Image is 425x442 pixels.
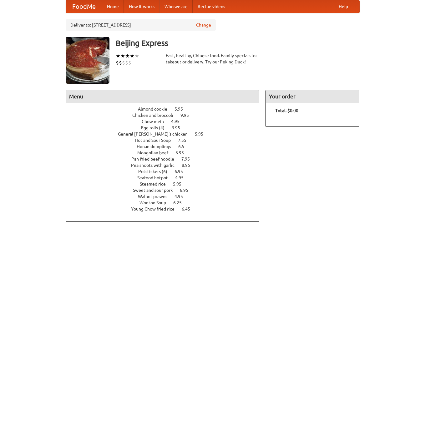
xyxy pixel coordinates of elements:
a: Pan-fried beef noodle 7.95 [131,156,201,161]
span: 6.95 [175,150,190,155]
a: Wonton Soup 6.25 [139,200,193,205]
span: 6.95 [180,188,195,193]
li: $ [125,59,128,66]
a: Hot and Sour Soup 7.55 [135,138,198,143]
li: ★ [116,52,120,59]
a: Chicken and broccoli 9.95 [132,113,200,118]
span: 3.95 [172,125,186,130]
li: $ [119,59,122,66]
a: General [PERSON_NAME]'s chicken 5.95 [118,132,215,137]
span: Pea shoots with garlic [131,163,181,168]
span: 5.95 [175,107,189,112]
a: Sweet and sour pork 6.95 [133,188,200,193]
div: Fast, healthy, Chinese food. Family specials for takeout or delivery. Try our Peking Duck! [166,52,260,65]
span: 4.95 [171,119,186,124]
span: Sweet and sour pork [133,188,179,193]
span: Hot and Sour Soup [135,138,177,143]
a: Change [196,22,211,28]
a: Mongolian beef 6.95 [137,150,195,155]
h4: Your order [266,90,359,103]
a: Pea shoots with garlic 8.95 [131,163,202,168]
span: Wonton Soup [139,200,172,205]
a: Hunan dumplings 6.5 [137,144,196,149]
li: ★ [130,52,134,59]
a: Almond cookie 5.95 [138,107,195,112]
span: Chicken and broccoli [132,113,180,118]
li: ★ [120,52,125,59]
a: Steamed rice 5.95 [140,181,193,186]
span: Egg rolls (4) [141,125,171,130]
span: Hunan dumplings [137,144,177,149]
span: 8.95 [182,163,196,168]
li: $ [116,59,119,66]
a: Egg rolls (4) 3.95 [141,125,192,130]
a: Seafood hotpot 4.95 [137,175,195,180]
span: 6.25 [173,200,188,205]
span: 7.95 [181,156,196,161]
span: 9.95 [180,113,195,118]
span: 5.95 [173,181,188,186]
span: Potstickers (6) [138,169,174,174]
li: $ [122,59,125,66]
a: FoodMe [66,0,102,13]
span: 6.45 [182,206,196,211]
span: Pan-fried beef noodle [131,156,180,161]
a: Walnut prawns 4.95 [138,194,195,199]
span: 7.55 [178,138,193,143]
span: Seafood hotpot [137,175,174,180]
span: 4.95 [175,175,190,180]
h3: Beijing Express [116,37,360,49]
span: Mongolian beef [137,150,175,155]
a: Help [334,0,353,13]
span: General [PERSON_NAME]'s chicken [118,132,194,137]
span: 4.95 [175,194,189,199]
a: Who we are [159,0,193,13]
img: angular.jpg [66,37,109,84]
span: 6.5 [178,144,190,149]
span: Chow mein [142,119,170,124]
a: Young Chow fried rice 6.45 [131,206,202,211]
span: Almond cookie [138,107,174,112]
b: Total: $0.00 [275,108,298,113]
a: How it works [124,0,159,13]
li: ★ [125,52,130,59]
li: ★ [134,52,139,59]
a: Potstickers (6) 6.95 [138,169,195,174]
span: Steamed rice [140,181,172,186]
div: Deliver to: [STREET_ADDRESS] [66,19,216,31]
span: 5.95 [195,132,210,137]
h4: Menu [66,90,259,103]
span: Young Chow fried rice [131,206,181,211]
a: Chow mein 4.95 [142,119,191,124]
li: $ [128,59,131,66]
a: Recipe videos [193,0,230,13]
span: Walnut prawns [138,194,174,199]
a: Home [102,0,124,13]
span: 6.95 [175,169,189,174]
